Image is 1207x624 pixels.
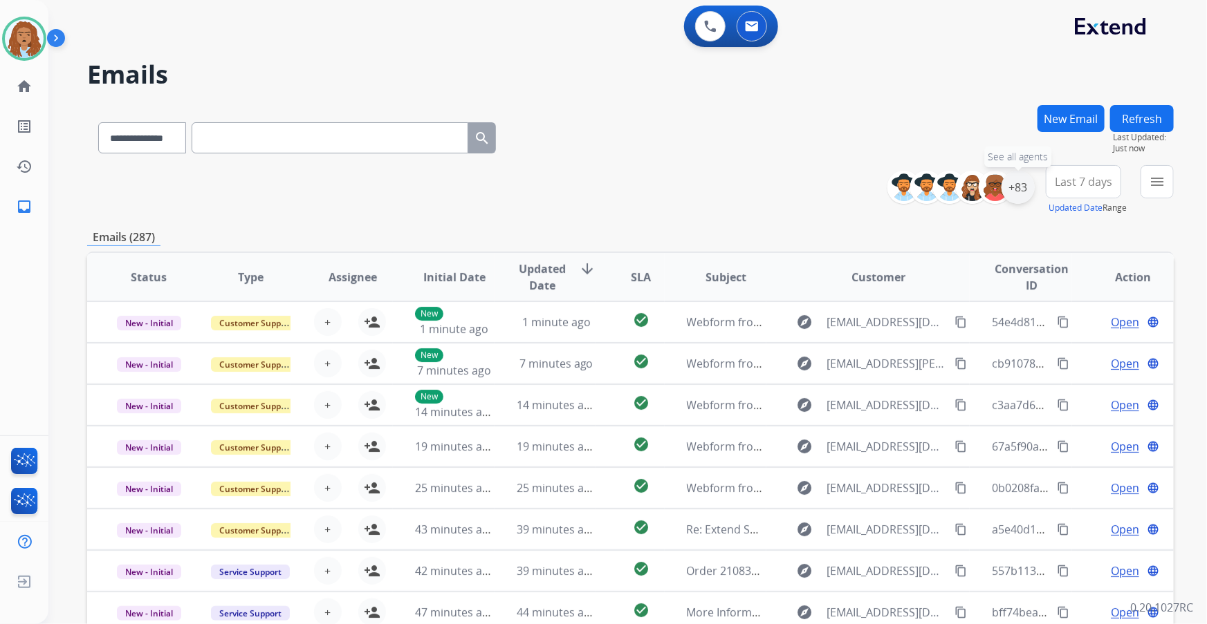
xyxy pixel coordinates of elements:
mat-icon: person_add [364,562,380,579]
span: Open [1111,397,1139,413]
button: Updated Date [1049,202,1103,214]
span: Conversation ID [992,261,1071,294]
mat-icon: explore [797,521,813,538]
span: 14 minutes ago [415,404,495,419]
mat-icon: content_copy [955,523,967,536]
mat-icon: language [1147,316,1159,328]
span: 25 minutes ago [517,480,597,495]
div: +83 [1002,171,1035,204]
span: [EMAIL_ADDRESS][DOMAIN_NAME] [827,438,948,455]
mat-icon: explore [797,314,813,330]
span: + [324,397,331,413]
span: See all agents [988,150,1049,164]
mat-icon: check_circle [633,312,649,328]
mat-icon: home [16,78,33,95]
span: Customer Support [211,482,301,496]
span: bff74bea-9905-4a9c-9258-b0385f7f99cf [992,605,1192,620]
span: Just now [1113,143,1174,154]
button: + [314,433,342,460]
span: Open [1111,521,1139,538]
button: + [314,391,342,419]
mat-icon: language [1147,565,1159,577]
span: 557b1136-1fe0-479c-91d5-876eea34844e [992,563,1203,578]
span: 42 minutes ago [415,563,495,578]
span: 19 minutes ago [415,439,495,454]
p: New [415,348,443,362]
mat-icon: explore [797,355,813,372]
span: + [324,438,331,455]
span: 44 minutes ago [517,605,597,620]
span: Open [1111,438,1139,455]
span: Assignee [329,269,377,285]
span: Subject [706,269,746,285]
mat-icon: explore [797,480,813,496]
span: Open [1111,355,1139,372]
mat-icon: content_copy [955,565,967,577]
span: a5e40d17-1187-4e38-b010-d676078e9fb7 [992,522,1205,537]
mat-icon: language [1147,357,1159,370]
span: New - Initial [117,440,181,455]
mat-icon: person_add [364,355,380,372]
span: Webform from [EMAIL_ADDRESS][DOMAIN_NAME] on [DATE] [687,397,1000,413]
mat-icon: person_add [364,314,380,330]
mat-icon: person_add [364,480,380,496]
p: 0.20.1027RC [1130,599,1193,616]
span: Customer Support [211,357,301,372]
span: Customer Support [211,523,301,538]
span: 7 minutes ago [519,356,593,371]
span: 67a5f90a-9371-45ab-944c-9272abda0d1b [992,439,1205,454]
span: [EMAIL_ADDRESS][DOMAIN_NAME] [827,480,948,496]
span: 7 minutes ago [417,363,491,378]
span: + [324,562,331,579]
span: New - Initial [117,357,181,372]
mat-icon: content_copy [1057,482,1069,494]
mat-icon: check_circle [633,519,649,536]
span: Webform from [EMAIL_ADDRESS][DOMAIN_NAME] on [DATE] [687,480,1000,495]
mat-icon: check_circle [633,560,649,577]
span: Customer Support [211,316,301,330]
span: [EMAIL_ADDRESS][DOMAIN_NAME] [827,562,948,579]
span: Re: Extend Shipping Protection Confirmation [687,522,920,537]
mat-icon: menu [1149,173,1165,190]
mat-icon: language [1147,482,1159,494]
span: + [324,604,331,621]
mat-icon: content_copy [955,357,967,370]
th: Action [1072,253,1174,301]
mat-icon: check_circle [633,436,649,453]
mat-icon: person_add [364,397,380,413]
button: + [314,308,342,336]
span: Customer Support [211,440,301,455]
span: Initial Date [423,269,486,285]
mat-icon: content_copy [955,399,967,411]
span: Webform from [EMAIL_ADDRESS][DOMAIN_NAME] on [DATE] [687,439,1000,454]
span: 47 minutes ago [415,605,495,620]
span: SLA [631,269,651,285]
mat-icon: arrow_downward [579,261,596,277]
mat-icon: content_copy [955,440,967,453]
span: New - Initial [117,523,181,538]
span: New - Initial [117,482,181,496]
span: Webform from [EMAIL_ADDRESS][DOMAIN_NAME] on [DATE] [687,314,1000,330]
p: New [415,307,443,321]
span: [EMAIL_ADDRESS][DOMAIN_NAME] [827,397,948,413]
button: + [314,474,342,502]
mat-icon: person_add [364,604,380,621]
span: [EMAIL_ADDRESS][PERSON_NAME][DOMAIN_NAME] [827,355,948,372]
mat-icon: language [1147,523,1159,536]
mat-icon: search [474,130,490,146]
span: Webform from [EMAIL_ADDRESS][PERSON_NAME][DOMAIN_NAME] on [DATE] [687,356,1086,371]
span: 39 minutes ago [517,522,597,537]
mat-icon: language [1147,440,1159,453]
span: Service Support [211,565,290,579]
button: Refresh [1110,105,1174,132]
mat-icon: person_add [364,438,380,455]
mat-icon: content_copy [1057,565,1069,577]
mat-icon: list_alt [16,118,33,135]
span: 1 minute ago [522,314,591,330]
span: [EMAIL_ADDRESS][DOMAIN_NAME] [827,521,948,538]
span: 54e4d81a-f6f9-4420-9df9-363397024409 [992,314,1198,330]
span: Updated Date [517,261,568,294]
mat-icon: content_copy [955,482,967,494]
span: New - Initial [117,565,181,579]
mat-icon: content_copy [1057,399,1069,411]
